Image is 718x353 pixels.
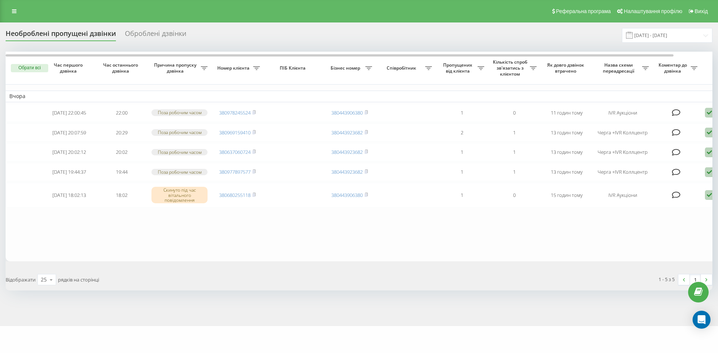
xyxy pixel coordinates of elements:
[95,183,148,207] td: 18:02
[219,129,251,136] a: 380969159410
[41,276,47,283] div: 25
[436,104,488,122] td: 1
[215,65,253,71] span: Номер клієнта
[125,30,186,41] div: Оброблені дзвінки
[596,62,642,74] span: Назва схеми переадресації
[593,163,653,181] td: Черга +IVR Коллцентр
[6,30,116,41] div: Необроблені пропущені дзвінки
[43,163,95,181] td: [DATE] 19:44:37
[690,274,701,285] a: 1
[436,124,488,142] td: 2
[331,149,363,155] a: 380443923682
[488,183,540,207] td: 0
[95,163,148,181] td: 19:44
[540,143,593,161] td: 13 годин тому
[656,62,691,74] span: Коментар до дзвінка
[488,104,540,122] td: 0
[95,104,148,122] td: 22:00
[488,143,540,161] td: 1
[6,276,36,283] span: Відображати
[556,8,611,14] span: Реферальна програма
[593,183,653,207] td: IVR Аукціони
[624,8,682,14] span: Налаштування профілю
[219,192,251,198] a: 380680255118
[151,149,208,155] div: Поза робочим часом
[331,109,363,116] a: 380443906380
[540,124,593,142] td: 13 годин тому
[488,163,540,181] td: 1
[219,168,251,175] a: 380977897577
[380,65,425,71] span: Співробітник
[151,109,208,116] div: Поза робочим часом
[488,124,540,142] td: 1
[219,109,251,116] a: 380978245524
[43,104,95,122] td: [DATE] 22:00:45
[151,169,208,175] div: Поза робочим часом
[43,124,95,142] td: [DATE] 20:07:59
[439,62,478,74] span: Пропущених від клієнта
[219,149,251,155] a: 380637060724
[58,276,99,283] span: рядків на сторінці
[43,143,95,161] td: [DATE] 20:02:12
[331,129,363,136] a: 380443923682
[593,124,653,142] td: Черга +IVR Коллцентр
[43,183,95,207] td: [DATE] 18:02:13
[331,192,363,198] a: 380443906380
[95,143,148,161] td: 20:02
[659,276,675,283] div: 1 - 5 з 5
[327,65,365,71] span: Бізнес номер
[695,8,708,14] span: Вихід
[151,187,208,203] div: Скинуто під час вітального повідомлення
[436,183,488,207] td: 1
[331,168,363,175] a: 380443923682
[492,59,530,77] span: Кількість спроб зв'язатись з клієнтом
[11,64,48,72] button: Обрати всі
[540,104,593,122] td: 11 годин тому
[436,143,488,161] td: 1
[436,163,488,181] td: 1
[693,311,711,329] div: Open Intercom Messenger
[546,62,587,74] span: Як довго дзвінок втрачено
[95,124,148,142] td: 20:29
[151,62,201,74] span: Причина пропуску дзвінка
[151,129,208,136] div: Поза робочим часом
[540,183,593,207] td: 15 годин тому
[593,104,653,122] td: IVR Аукціони
[540,163,593,181] td: 13 годин тому
[101,62,142,74] span: Час останнього дзвінка
[593,143,653,161] td: Черга +IVR Коллцентр
[270,65,317,71] span: ПІБ Клієнта
[49,62,89,74] span: Час першого дзвінка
